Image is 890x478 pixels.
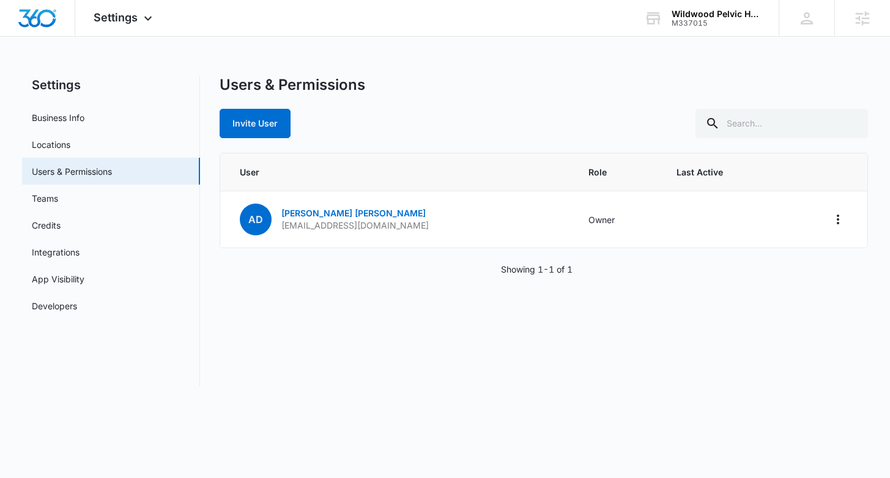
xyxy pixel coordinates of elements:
div: account name [672,9,761,19]
button: Invite User [220,109,291,138]
h2: Settings [22,76,200,94]
a: Credits [32,219,61,232]
a: Users & Permissions [32,165,112,178]
p: Showing 1-1 of 1 [501,263,573,276]
a: Locations [32,138,70,151]
span: Role [588,166,647,178]
span: Last Active [677,166,767,178]
p: [EMAIL_ADDRESS][DOMAIN_NAME] [281,219,429,232]
a: Developers [32,300,77,312]
input: Search... [695,109,868,138]
td: Owner [574,191,662,248]
span: Settings [94,11,138,24]
a: [PERSON_NAME] [PERSON_NAME] [281,208,426,218]
span: AD [240,204,272,235]
a: Invite User [220,118,291,128]
a: Teams [32,192,58,205]
a: Integrations [32,246,80,259]
a: Business Info [32,111,84,124]
a: AD [240,215,272,225]
span: User [240,166,559,178]
button: Actions [828,210,848,229]
a: App Visibility [32,273,84,285]
h1: Users & Permissions [220,76,365,94]
div: account id [672,19,761,28]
